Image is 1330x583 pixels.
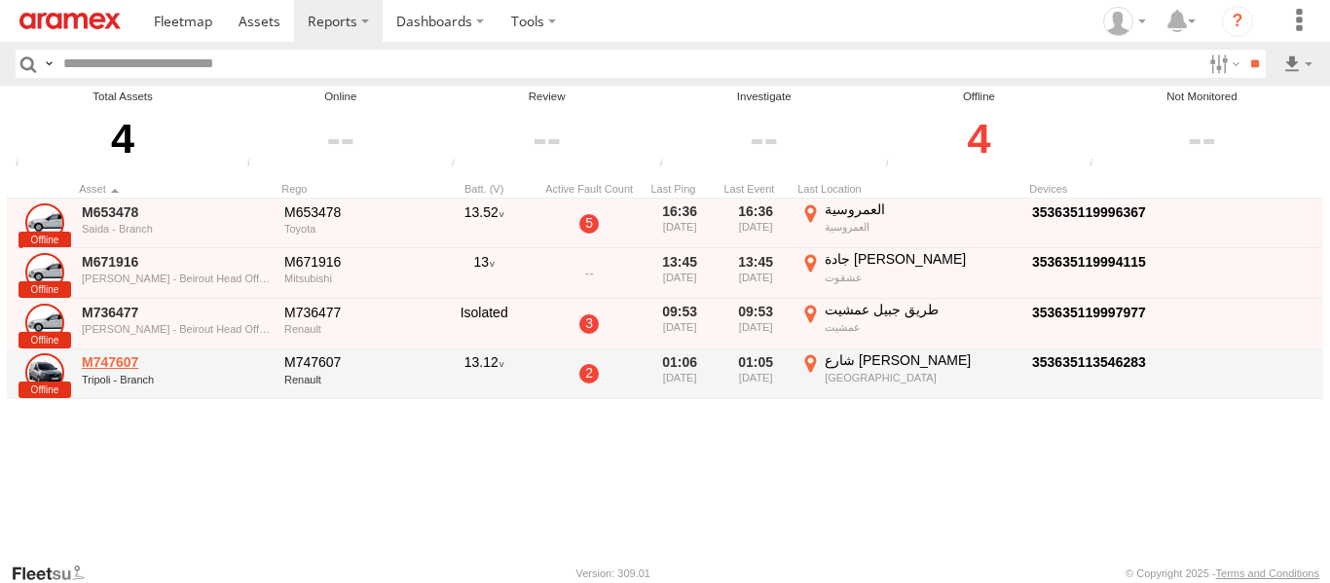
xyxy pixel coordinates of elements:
[1032,354,1146,370] a: Click to View Device Details
[284,323,425,335] div: Renault
[241,105,440,172] div: Click to filter by Online
[825,351,1018,369] div: شارع [PERSON_NAME]
[721,200,790,247] div: 16:36 [DATE]
[646,250,714,297] div: 13:45 [DATE]
[82,304,271,321] a: M736477
[1029,182,1224,196] div: Devices
[797,351,1021,398] label: Click to View Event Location
[797,301,1021,347] label: Click to View Event Location
[825,271,1018,284] div: عشقوت
[1281,50,1314,78] label: Export results as...
[797,182,1021,196] div: Last Location
[825,301,1018,318] div: طريق جبيل عمشيت
[797,200,1021,247] label: Click to View Event Location
[1201,50,1243,78] label: Search Filter Options
[721,250,790,297] div: 13:45 [DATE]
[284,253,425,271] div: M671916
[79,182,274,196] div: Click to Sort
[646,200,714,247] div: 16:36 [DATE]
[284,223,425,235] div: Toyota
[25,353,64,392] a: Click to View Asset Details
[579,214,599,234] a: 5
[825,200,1018,218] div: العمروسية
[435,200,533,247] div: 13.52
[1032,305,1146,320] a: Click to View Device Details
[1032,204,1146,220] a: Click to View Device Details
[576,567,650,579] div: Version: 309.01
[82,253,271,271] a: M671916
[1096,7,1153,36] div: Mazen Siblini
[825,371,1018,384] div: [GEOGRAPHIC_DATA]
[721,301,790,347] div: 09:53 [DATE]
[82,374,271,385] div: Tripoli - Branch
[1084,158,1113,172] div: The health of these assets types is not monitored.
[445,158,474,172] div: Assets that have not communicated at least once with the server in the last 6hrs
[11,564,100,583] a: Visit our Website
[241,89,440,105] div: Online
[284,353,425,371] div: M747607
[281,182,427,196] div: Click to Sort
[25,304,64,343] a: Click to View Asset Details
[825,220,1018,234] div: العمروسية
[646,301,714,347] div: 09:53 [DATE]
[284,374,425,385] div: Renault
[825,320,1018,334] div: عمشيت
[654,89,874,105] div: Investigate
[579,364,599,383] a: 2
[435,351,533,398] div: 13.12
[445,105,647,172] div: Click to filter by Review
[25,203,64,242] a: Click to View Asset Details
[654,105,874,172] div: Click to filter by Investigate
[284,203,425,221] div: M653478
[10,89,236,105] div: Total Assets
[1084,105,1320,172] div: Click to filter by Not Monitored
[82,203,271,221] a: M653478
[435,250,533,297] div: 13
[1084,89,1320,105] div: Not Monitored
[284,273,425,284] div: Mitsubishi
[82,353,271,371] a: M747607
[579,314,599,334] a: 3
[82,273,271,284] div: [PERSON_NAME] - Beirout Head Office
[10,158,39,172] div: Total number of Enabled and Paused Assets
[721,351,790,398] div: 01:05 [DATE]
[1032,254,1146,270] a: Click to View Device Details
[41,50,56,78] label: Search Query
[721,182,790,196] div: Click to Sort
[10,105,236,172] div: 4
[654,158,683,172] div: Assets that have not communicated with the server in the last 24hrs
[25,253,64,292] a: Click to View Asset Details
[1222,6,1253,37] i: ?
[82,223,271,235] div: Saida - Branch
[880,158,909,172] div: Assets that have not communicated at least once with the server in the last 48hrs
[445,89,647,105] div: Review
[241,158,271,172] div: Number of assets that have communicated at least once in the last 6hrs
[825,250,1018,268] div: جادة [PERSON_NAME]
[435,182,533,196] div: Batt. (V)
[880,89,1079,105] div: Offline
[284,304,425,321] div: M736477
[540,182,638,196] div: Active Fault Count
[797,250,1021,297] label: Click to View Event Location
[1126,567,1319,579] div: © Copyright 2025 -
[82,323,271,335] div: [PERSON_NAME] - Beirout Head Office
[1216,567,1319,579] a: Terms and Conditions
[19,13,121,29] img: aramex-logo.svg
[880,105,1079,172] div: Click to filter by Offline
[646,182,714,196] div: Click to Sort
[646,351,714,398] div: 01:06 [DATE]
